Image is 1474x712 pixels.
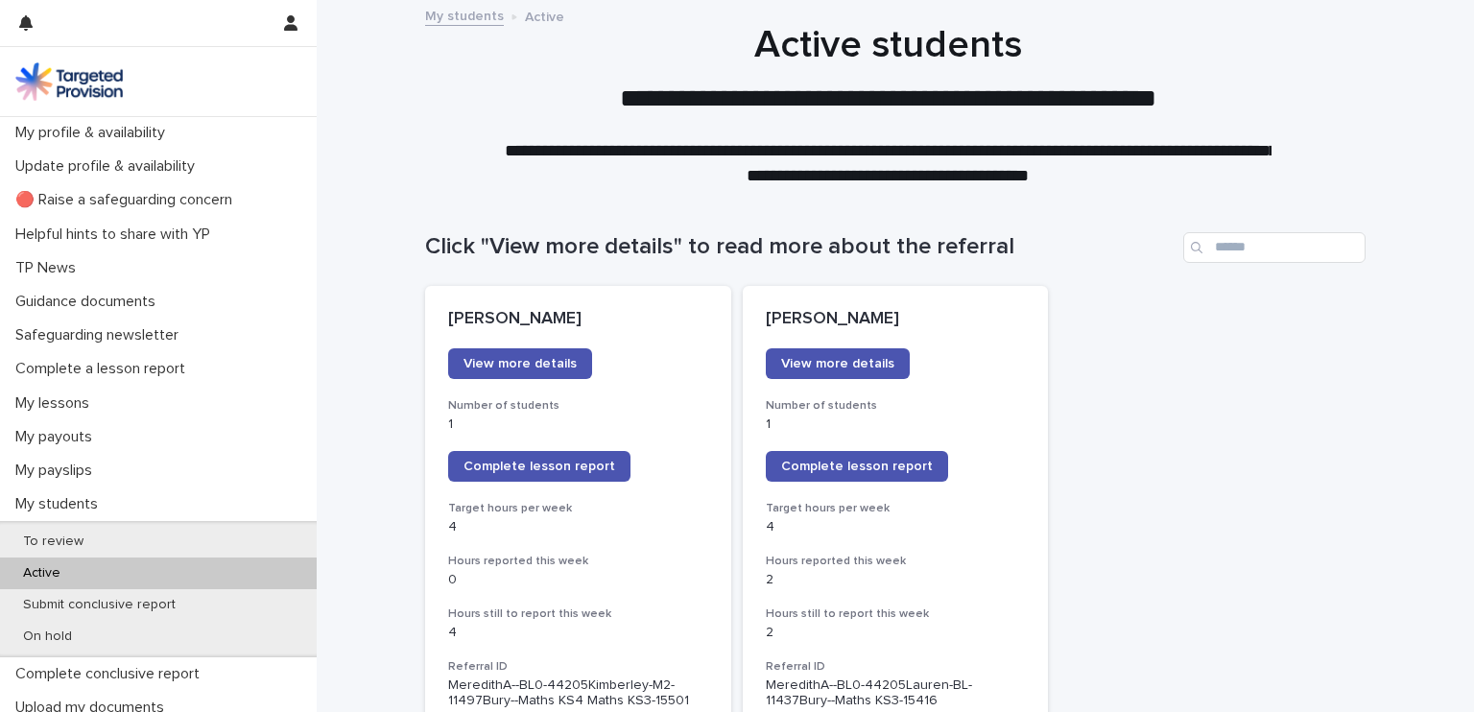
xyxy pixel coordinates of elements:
[8,326,194,344] p: Safeguarding newsletter
[8,360,201,378] p: Complete a lesson report
[448,659,708,675] h3: Referral ID
[525,5,564,26] p: Active
[766,572,1026,588] p: 2
[448,572,708,588] p: 0
[766,677,1026,710] p: MeredithA--BL0-44205Lauren-BL-11437Bury--Maths KS3-15416
[448,451,630,482] a: Complete lesson report
[448,625,708,641] p: 4
[8,495,113,513] p: My students
[766,309,1026,330] p: [PERSON_NAME]
[8,629,87,645] p: On hold
[781,460,933,473] span: Complete lesson report
[766,501,1026,516] h3: Target hours per week
[766,606,1026,622] h3: Hours still to report this week
[448,606,708,622] h3: Hours still to report this week
[8,597,191,613] p: Submit conclusive report
[425,4,504,26] a: My students
[8,191,248,209] p: 🔴 Raise a safeguarding concern
[766,519,1026,535] p: 4
[8,665,215,683] p: Complete conclusive report
[448,348,592,379] a: View more details
[417,22,1358,68] h1: Active students
[8,225,226,244] p: Helpful hints to share with YP
[766,398,1026,414] h3: Number of students
[464,357,577,370] span: View more details
[766,554,1026,569] h3: Hours reported this week
[1183,232,1366,263] input: Search
[8,428,107,446] p: My payouts
[8,462,107,480] p: My payslips
[766,348,910,379] a: View more details
[8,293,171,311] p: Guidance documents
[448,554,708,569] h3: Hours reported this week
[8,124,180,142] p: My profile & availability
[464,460,615,473] span: Complete lesson report
[448,519,708,535] p: 4
[8,157,210,176] p: Update profile & availability
[766,451,948,482] a: Complete lesson report
[448,501,708,516] h3: Target hours per week
[448,398,708,414] h3: Number of students
[425,233,1176,261] h1: Click "View more details" to read more about the referral
[766,625,1026,641] p: 2
[766,416,1026,433] p: 1
[8,534,99,550] p: To review
[448,416,708,433] p: 1
[448,677,708,710] p: MeredithA--BL0-44205Kimberley-M2-11497Bury--Maths KS4 Maths KS3-15501
[8,259,91,277] p: TP News
[8,394,105,413] p: My lessons
[766,659,1026,675] h3: Referral ID
[8,565,76,581] p: Active
[448,309,708,330] p: [PERSON_NAME]
[15,62,123,101] img: M5nRWzHhSzIhMunXDL62
[781,357,894,370] span: View more details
